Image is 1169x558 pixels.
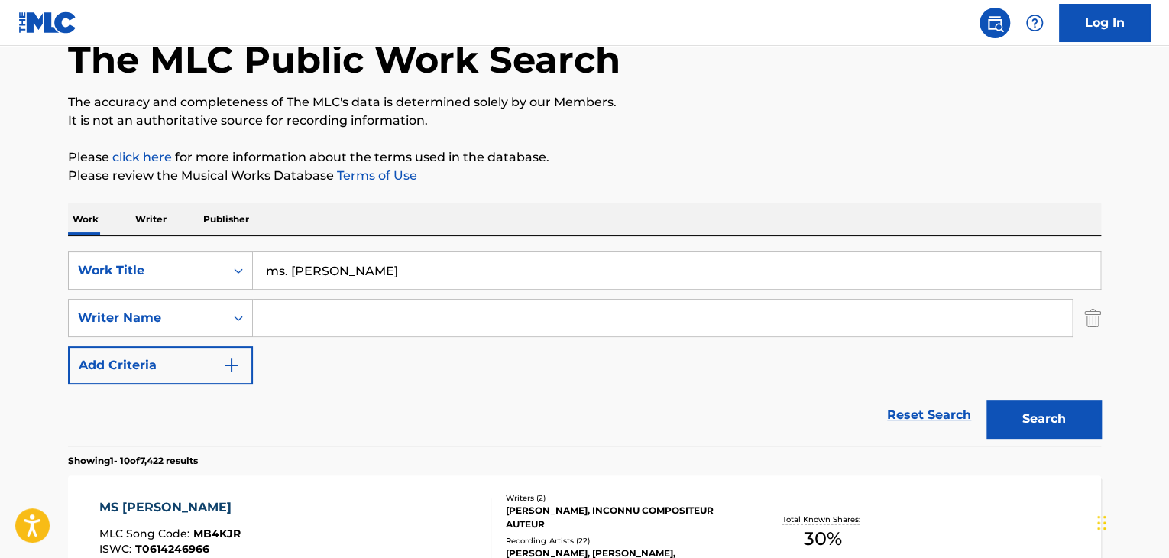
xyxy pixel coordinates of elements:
div: Writers ( 2 ) [506,492,737,504]
div: Help [1019,8,1050,38]
a: Terms of Use [334,168,417,183]
div: Drag [1097,500,1106,546]
a: Reset Search [879,398,979,432]
div: Writer Name [78,309,215,327]
p: Showing 1 - 10 of 7,422 results [68,454,198,468]
form: Search Form [68,251,1101,446]
span: T0614246966 [135,542,209,556]
span: ISWC : [99,542,135,556]
a: Public Search [980,8,1010,38]
button: Search [986,400,1101,438]
button: Add Criteria [68,346,253,384]
h1: The MLC Public Work Search [68,37,620,83]
p: Writer [131,203,171,235]
p: It is not an authoritative source for recording information. [68,112,1101,130]
div: Work Title [78,261,215,280]
div: [PERSON_NAME], INCONNU COMPOSITEUR AUTEUR [506,504,737,531]
span: MB4KJR [193,527,241,540]
span: 30 % [804,525,842,553]
p: The accuracy and completeness of The MLC's data is determined solely by our Members. [68,93,1101,112]
a: Log In [1059,4,1151,42]
iframe: Chat Widget [1093,485,1169,558]
div: Recording Artists ( 22 ) [506,535,737,547]
img: MLC Logo [18,11,77,34]
img: search [986,14,1004,32]
p: Please review the Musical Works Database [68,167,1101,185]
p: Total Known Shares: [782,514,863,525]
p: Work [68,203,103,235]
p: Please for more information about the terms used in the database. [68,148,1101,167]
p: Publisher [199,203,254,235]
img: 9d2ae6d4665cec9f34b9.svg [222,356,241,375]
img: Delete Criterion [1084,299,1101,337]
img: help [1025,14,1044,32]
div: MS [PERSON_NAME] [99,498,241,517]
span: MLC Song Code : [99,527,193,540]
a: click here [112,150,172,164]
